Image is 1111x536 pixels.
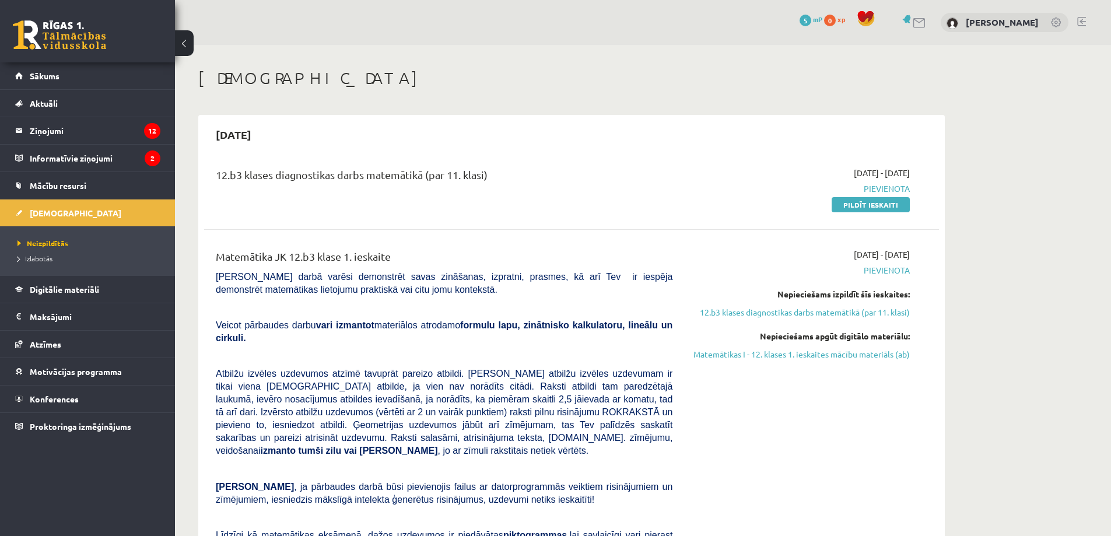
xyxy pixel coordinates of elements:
div: 12.b3 klases diagnostikas darbs matemātikā (par 11. klasi) [216,167,672,188]
legend: Maksājumi [30,303,160,330]
a: Aktuāli [15,90,160,117]
span: mP [813,15,822,24]
b: tumši zilu vai [PERSON_NAME] [298,446,437,456]
span: [DATE] - [DATE] [854,167,910,179]
a: Informatīvie ziņojumi2 [15,145,160,171]
span: Atbilžu izvēles uzdevumos atzīmē tavuprāt pareizo atbildi. [PERSON_NAME] atbilžu izvēles uzdevuma... [216,369,672,456]
span: , ja pārbaudes darbā būsi pievienojis failus ar datorprogrammās veiktiem risinājumiem un zīmējumi... [216,482,672,505]
span: Veicot pārbaudes darbu materiālos atrodamo [216,320,672,343]
span: Izlabotās [17,254,52,263]
span: [DATE] - [DATE] [854,248,910,261]
i: 12 [144,123,160,139]
span: Digitālie materiāli [30,284,99,295]
span: Motivācijas programma [30,366,122,377]
a: Sākums [15,62,160,89]
span: [PERSON_NAME] darbā varēsi demonstrēt savas zināšanas, izpratni, prasmes, kā arī Tev ir iespēja d... [216,272,672,295]
h2: [DATE] [204,121,263,148]
span: Atzīmes [30,339,61,349]
a: Pildīt ieskaiti [832,197,910,212]
i: 2 [145,150,160,166]
b: vari izmantot [316,320,374,330]
span: 0 [824,15,836,26]
span: Mācību resursi [30,180,86,191]
a: Atzīmes [15,331,160,358]
span: Sākums [30,71,59,81]
a: Proktoringa izmēģinājums [15,413,160,440]
h1: [DEMOGRAPHIC_DATA] [198,68,945,88]
span: Konferences [30,394,79,404]
legend: Ziņojumi [30,117,160,144]
a: 0 xp [824,15,851,24]
a: Digitālie materiāli [15,276,160,303]
a: Ziņojumi12 [15,117,160,144]
b: izmanto [261,446,296,456]
div: Nepieciešams apgūt digitālo materiālu: [690,330,910,342]
a: Maksājumi [15,303,160,330]
div: Matemātika JK 12.b3 klase 1. ieskaite [216,248,672,270]
span: [PERSON_NAME] [216,482,294,492]
a: [PERSON_NAME] [966,16,1039,28]
span: xp [837,15,845,24]
legend: Informatīvie ziņojumi [30,145,160,171]
a: Konferences [15,386,160,412]
img: Linda Safonova [947,17,958,29]
a: Rīgas 1. Tālmācības vidusskola [13,20,106,50]
a: 5 mP [800,15,822,24]
a: Motivācijas programma [15,358,160,385]
span: Proktoringa izmēģinājums [30,421,131,432]
a: 12.b3 klases diagnostikas darbs matemātikā (par 11. klasi) [690,306,910,318]
span: Aktuāli [30,98,58,108]
span: [DEMOGRAPHIC_DATA] [30,208,121,218]
div: Nepieciešams izpildīt šīs ieskaites: [690,288,910,300]
a: [DEMOGRAPHIC_DATA] [15,199,160,226]
span: Pievienota [690,183,910,195]
span: 5 [800,15,811,26]
span: Neizpildītās [17,239,68,248]
span: Pievienota [690,264,910,276]
a: Izlabotās [17,253,163,264]
a: Neizpildītās [17,238,163,248]
b: formulu lapu, zinātnisko kalkulatoru, lineālu un cirkuli. [216,320,672,343]
a: Mācību resursi [15,172,160,199]
a: Matemātikas I - 12. klases 1. ieskaites mācību materiāls (ab) [690,348,910,360]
